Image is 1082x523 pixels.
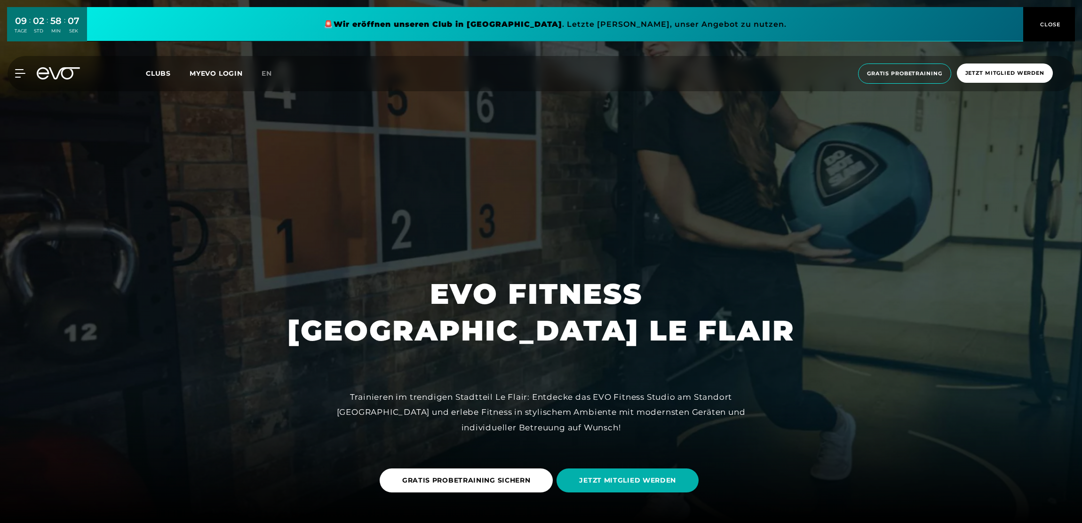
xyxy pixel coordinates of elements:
[29,15,31,40] div: :
[402,475,531,485] span: GRATIS PROBETRAINING SICHERN
[15,28,27,34] div: TAGE
[867,70,942,78] span: Gratis Probetraining
[33,28,44,34] div: STD
[287,276,795,349] h1: EVO FITNESS [GEOGRAPHIC_DATA] LE FLAIR
[1023,7,1075,41] button: CLOSE
[146,69,190,78] a: Clubs
[855,63,954,84] a: Gratis Probetraining
[50,28,62,34] div: MIN
[965,69,1044,77] span: Jetzt Mitglied werden
[262,69,272,78] span: en
[68,14,80,28] div: 07
[262,68,283,79] a: en
[64,15,65,40] div: :
[68,28,80,34] div: SEK
[380,461,557,499] a: GRATIS PROBETRAINING SICHERN
[954,63,1056,84] a: Jetzt Mitglied werden
[579,475,676,485] span: JETZT MITGLIED WERDEN
[33,14,44,28] div: 02
[15,14,27,28] div: 09
[557,461,702,499] a: JETZT MITGLIED WERDEN
[50,14,62,28] div: 58
[190,69,243,78] a: MYEVO LOGIN
[329,389,753,435] div: Trainieren im trendigen Stadtteil Le Flair: Entdecke das EVO Fitness Studio am Standort [GEOGRAPH...
[146,69,171,78] span: Clubs
[47,15,48,40] div: :
[1038,20,1061,29] span: CLOSE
